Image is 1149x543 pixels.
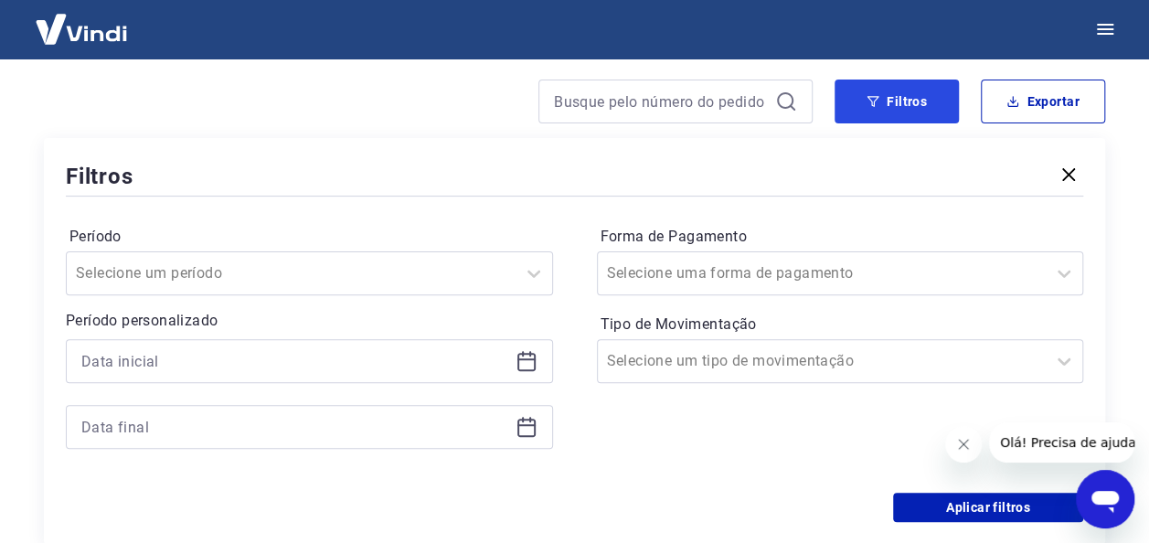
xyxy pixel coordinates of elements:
label: Tipo de Movimentação [601,314,1080,335]
iframe: Mensagem da empresa [989,422,1134,463]
input: Data final [81,413,508,441]
input: Data inicial [81,347,508,375]
button: Filtros [835,80,959,123]
input: Busque pelo número do pedido [554,88,768,115]
h5: Filtros [66,162,133,191]
label: Período [69,226,549,248]
img: Vindi [22,1,141,57]
iframe: Fechar mensagem [945,426,982,463]
button: Exportar [981,80,1105,123]
p: Período personalizado [66,310,553,332]
button: Aplicar filtros [893,493,1083,522]
span: Olá! Precisa de ajuda? [11,13,154,27]
iframe: Botão para abrir a janela de mensagens [1076,470,1134,528]
label: Forma de Pagamento [601,226,1080,248]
